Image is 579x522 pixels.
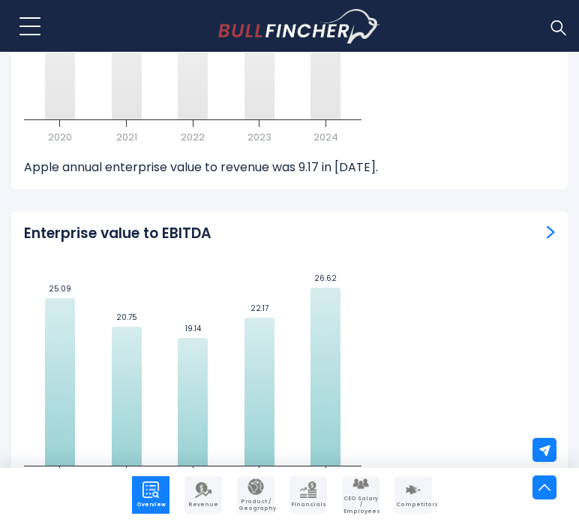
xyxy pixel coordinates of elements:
[24,225,211,243] h3: Enterprise value to EBITDA
[132,476,169,514] a: Company Overview
[394,476,432,514] a: Company Competitors
[185,323,201,334] text: 19.14
[49,283,71,294] text: 25.09
[133,502,168,508] span: Overview
[186,502,220,508] span: Revenue
[24,159,555,176] p: Apple annual enterprise value to revenue was 9.17 in [DATE].
[250,303,268,314] text: 22.17
[342,476,379,514] a: Company Employees
[48,130,72,144] text: 2020
[396,502,430,508] span: Competitors
[247,130,271,144] text: 2023
[238,499,273,511] span: Product / Geography
[218,9,379,44] a: Go to homepage
[184,476,222,514] a: Company Revenue
[314,273,337,284] text: 26.62
[237,476,274,514] a: Company Product/Geography
[313,130,338,144] text: 2024
[116,130,137,144] text: 2021
[343,496,378,514] span: CEO Salary / Employees
[547,225,555,239] a: Enterprise value to EBITDA
[289,476,327,514] a: Company Financials
[218,9,380,44] img: Bullfincher logo
[291,502,325,508] span: Financials
[116,312,137,323] text: 20.75
[181,130,205,144] text: 2022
